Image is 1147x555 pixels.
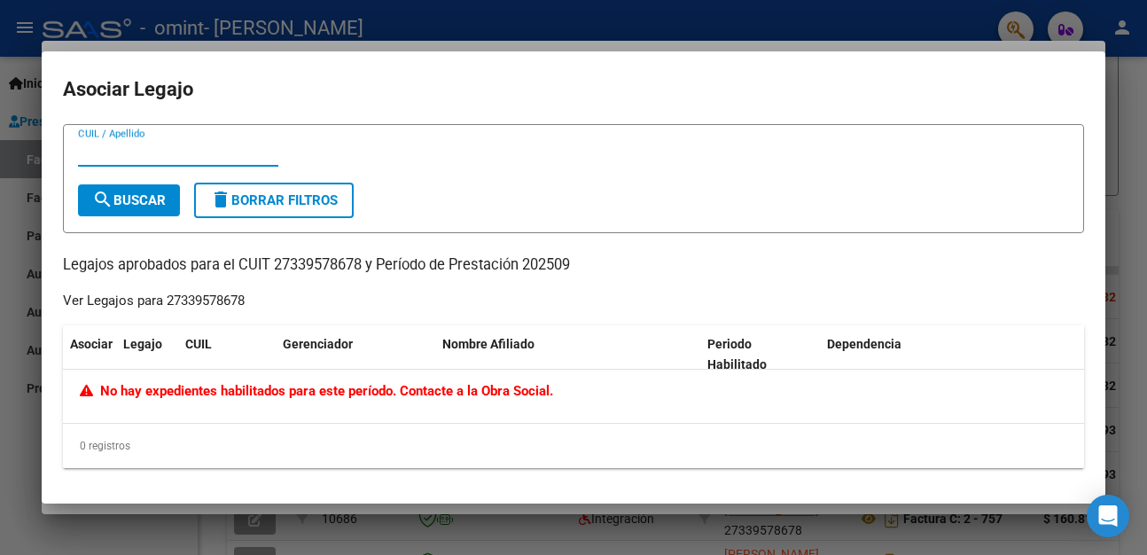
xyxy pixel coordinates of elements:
[700,325,820,384] datatable-header-cell: Periodo Habilitado
[63,291,245,311] div: Ver Legajos para 27339578678
[1087,495,1129,537] div: Open Intercom Messenger
[707,337,767,371] span: Periodo Habilitado
[70,337,113,351] span: Asociar
[92,192,166,208] span: Buscar
[194,183,354,218] button: Borrar Filtros
[63,73,1084,106] h2: Asociar Legajo
[116,325,178,384] datatable-header-cell: Legajo
[276,325,435,384] datatable-header-cell: Gerenciador
[185,337,212,351] span: CUIL
[435,325,700,384] datatable-header-cell: Nombre Afiliado
[63,325,116,384] datatable-header-cell: Asociar
[63,424,1084,468] div: 0 registros
[210,192,338,208] span: Borrar Filtros
[78,184,180,216] button: Buscar
[283,337,353,351] span: Gerenciador
[178,325,276,384] datatable-header-cell: CUIL
[820,325,1085,384] datatable-header-cell: Dependencia
[210,189,231,210] mat-icon: delete
[63,254,1084,277] p: Legajos aprobados para el CUIT 27339578678 y Período de Prestación 202509
[827,337,901,351] span: Dependencia
[80,383,553,399] span: No hay expedientes habilitados para este período. Contacte a la Obra Social.
[92,189,113,210] mat-icon: search
[442,337,534,351] span: Nombre Afiliado
[123,337,162,351] span: Legajo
